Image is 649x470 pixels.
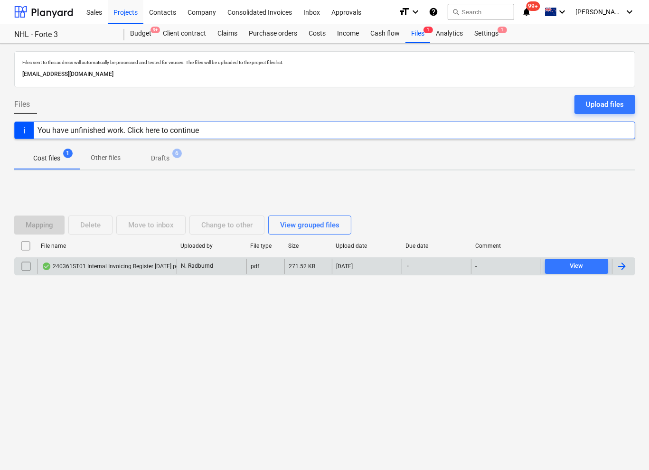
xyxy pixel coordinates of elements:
span: - [406,262,410,270]
span: 99+ [527,1,540,11]
i: keyboard_arrow_down [556,6,568,18]
div: File name [41,243,173,249]
a: Claims [212,24,243,43]
a: Files1 [405,24,430,43]
button: Upload files [574,95,635,114]
a: Cash flow [365,24,405,43]
button: View [545,259,608,274]
i: keyboard_arrow_down [624,6,635,18]
span: 1 [63,149,73,158]
div: 271.52 KB [289,263,315,270]
i: keyboard_arrow_down [410,6,421,18]
i: format_size [398,6,410,18]
div: Uploaded by [180,243,243,249]
div: - [475,263,477,270]
div: Budget [124,24,157,43]
p: Drafts [151,153,169,163]
iframe: Chat Widget [602,424,649,470]
a: Budget9+ [124,24,157,43]
span: Files [14,99,30,110]
div: Upload files [586,98,624,111]
p: Other files [91,153,121,163]
span: 9+ [150,27,160,33]
button: Search [448,4,514,20]
div: Settings [469,24,504,43]
span: search [452,8,460,16]
p: Cost files [33,153,60,163]
div: [DATE] [336,263,353,270]
div: 240361ST01 Internal Invoicing Register [DATE].pdf [42,263,181,270]
p: N. Radburnd [181,262,213,270]
i: Knowledge base [429,6,438,18]
span: [PERSON_NAME] [575,8,623,16]
a: Income [331,24,365,43]
div: OCR finished [42,263,51,270]
a: Purchase orders [243,24,303,43]
span: 6 [172,149,182,158]
p: Files sent to this address will automatically be processed and tested for viruses. The files will... [22,59,627,66]
div: Due date [405,243,468,249]
div: pdf [251,263,259,270]
div: Comment [475,243,537,249]
div: Size [288,243,328,249]
span: 1 [498,27,507,33]
a: Analytics [430,24,469,43]
div: View grouped files [280,219,339,231]
a: Settings1 [469,24,504,43]
div: You have unfinished work. Click here to continue [38,126,199,135]
a: Costs [303,24,331,43]
button: View grouped files [268,216,351,235]
div: NHL - Forte 3 [14,30,113,40]
div: View [570,261,583,272]
a: Client contract [157,24,212,43]
p: [EMAIL_ADDRESS][DOMAIN_NAME] [22,69,627,79]
div: Upload date [336,243,398,249]
div: File type [250,243,281,249]
div: Files [405,24,430,43]
i: notifications [522,6,531,18]
span: 1 [423,27,433,33]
